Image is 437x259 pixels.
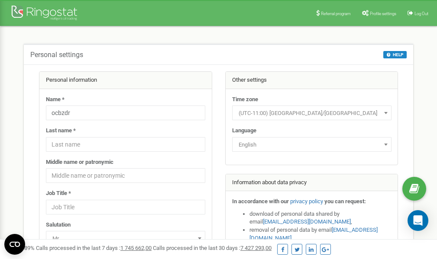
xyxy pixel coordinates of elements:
[383,51,407,58] button: HELP
[46,106,205,120] input: Name
[263,218,351,225] a: [EMAIL_ADDRESS][DOMAIN_NAME]
[46,231,205,246] span: Mr.
[120,245,152,251] u: 1 745 662,00
[46,158,113,166] label: Middle name or patronymic
[46,127,76,135] label: Last name *
[235,107,388,119] span: (UTC-11:00) Pacific/Midway
[46,96,65,104] label: Name *
[46,200,205,214] input: Job Title
[408,210,428,231] div: Open Intercom Messenger
[30,51,83,59] h5: Personal settings
[324,198,366,205] strong: you can request:
[232,127,256,135] label: Language
[49,233,202,245] span: Mr.
[226,72,398,89] div: Other settings
[46,168,205,183] input: Middle name or patronymic
[232,96,258,104] label: Time zone
[46,137,205,152] input: Last name
[414,11,428,16] span: Log Out
[249,210,392,226] li: download of personal data shared by email ,
[232,106,392,120] span: (UTC-11:00) Pacific/Midway
[36,245,152,251] span: Calls processed in the last 7 days :
[39,72,212,89] div: Personal information
[232,198,289,205] strong: In accordance with our
[46,189,71,198] label: Job Title *
[235,139,388,151] span: English
[232,137,392,152] span: English
[46,221,71,229] label: Salutation
[4,234,25,255] button: Open CMP widget
[370,11,396,16] span: Profile settings
[249,226,392,242] li: removal of personal data by email ,
[240,245,272,251] u: 7 427 293,00
[321,11,351,16] span: Referral program
[153,245,272,251] span: Calls processed in the last 30 days :
[226,174,398,192] div: Information about data privacy
[290,198,323,205] a: privacy policy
